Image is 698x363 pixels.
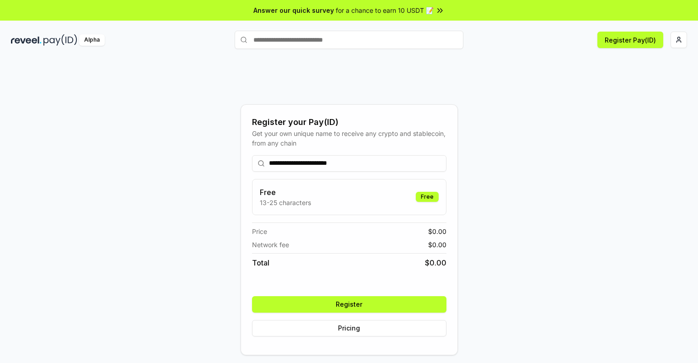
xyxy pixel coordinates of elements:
[253,5,334,15] span: Answer our quick survey
[597,32,663,48] button: Register Pay(ID)
[252,227,267,236] span: Price
[260,187,311,198] h3: Free
[260,198,311,207] p: 13-25 characters
[43,34,77,46] img: pay_id
[416,192,439,202] div: Free
[252,129,446,148] div: Get your own unique name to receive any crypto and stablecoin, from any chain
[336,5,434,15] span: for a chance to earn 10 USDT 📝
[252,240,289,249] span: Network fee
[425,257,446,268] span: $ 0.00
[252,116,446,129] div: Register your Pay(ID)
[252,257,269,268] span: Total
[11,34,42,46] img: reveel_dark
[428,240,446,249] span: $ 0.00
[252,296,446,313] button: Register
[428,227,446,236] span: $ 0.00
[79,34,105,46] div: Alpha
[252,320,446,336] button: Pricing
